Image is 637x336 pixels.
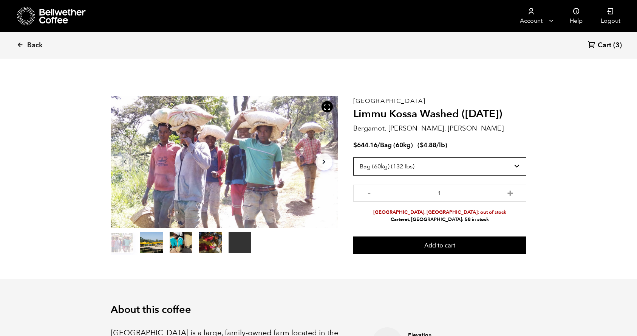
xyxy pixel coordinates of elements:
[353,209,526,216] li: [GEOGRAPHIC_DATA], [GEOGRAPHIC_DATA]: out of stock
[380,141,413,149] span: Bag (60kg)
[353,123,526,134] p: Bergamot, [PERSON_NAME], [PERSON_NAME]
[365,188,374,196] button: -
[588,40,622,51] a: Cart (3)
[420,141,436,149] bdi: 4.88
[353,141,357,149] span: $
[506,188,515,196] button: +
[436,141,445,149] span: /lb
[353,216,526,223] li: Carteret, [GEOGRAPHIC_DATA]: 58 in stock
[27,41,43,50] span: Back
[353,108,526,121] h2: Limmu Kossa Washed ([DATE])
[420,141,424,149] span: $
[613,41,622,50] span: (3)
[377,141,380,149] span: /
[353,236,526,254] button: Add to cart
[229,232,251,253] video: Your browser does not support the video tag.
[111,304,526,316] h2: About this coffee
[598,41,611,50] span: Cart
[353,141,377,149] bdi: 644.16
[417,141,447,149] span: ( )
